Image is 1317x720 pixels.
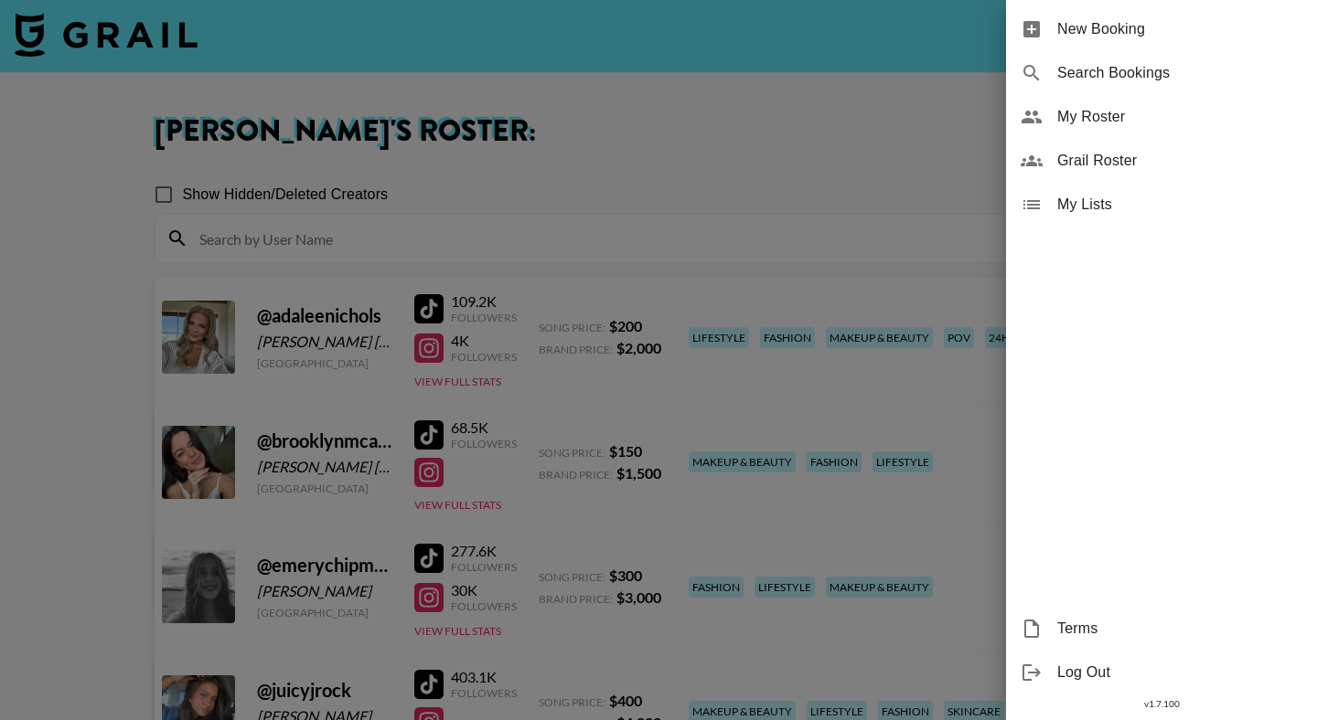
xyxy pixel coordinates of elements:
span: Log Out [1057,662,1302,683]
div: My Lists [1006,183,1317,227]
span: Grail Roster [1057,150,1302,172]
span: Search Bookings [1057,62,1302,84]
div: Search Bookings [1006,51,1317,95]
span: Terms [1057,618,1302,640]
div: Terms [1006,607,1317,651]
div: v 1.7.100 [1006,694,1317,714]
div: New Booking [1006,7,1317,51]
div: My Roster [1006,95,1317,139]
div: Log Out [1006,651,1317,694]
span: My Roster [1057,106,1302,128]
div: Grail Roster [1006,139,1317,183]
span: New Booking [1057,18,1302,40]
span: My Lists [1057,194,1302,216]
